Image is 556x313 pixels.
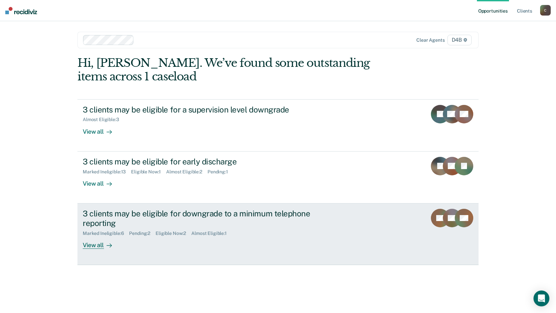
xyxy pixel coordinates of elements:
[416,37,444,43] div: Clear agents
[77,203,479,265] a: 3 clients may be eligible for downgrade to a minimum telephone reportingMarked Ineligible:6Pendin...
[166,169,208,175] div: Almost Eligible : 2
[83,231,129,236] div: Marked Ineligible : 6
[131,169,166,175] div: Eligible Now : 1
[83,122,120,135] div: View all
[83,209,315,228] div: 3 clients may be eligible for downgrade to a minimum telephone reporting
[208,169,233,175] div: Pending : 1
[5,7,37,14] img: Recidiviz
[83,169,131,175] div: Marked Ineligible : 13
[77,56,398,83] div: Hi, [PERSON_NAME]. We’ve found some outstanding items across 1 caseload
[83,117,124,122] div: Almost Eligible : 3
[540,5,551,16] button: C
[129,231,156,236] div: Pending : 2
[191,231,232,236] div: Almost Eligible : 1
[83,236,120,249] div: View all
[83,174,120,187] div: View all
[77,152,479,203] a: 3 clients may be eligible for early dischargeMarked Ineligible:13Eligible Now:1Almost Eligible:2P...
[83,157,315,166] div: 3 clients may be eligible for early discharge
[447,35,472,45] span: D4B
[533,291,549,306] div: Open Intercom Messenger
[77,99,479,152] a: 3 clients may be eligible for a supervision level downgradeAlmost Eligible:3View all
[156,231,191,236] div: Eligible Now : 2
[83,105,315,114] div: 3 clients may be eligible for a supervision level downgrade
